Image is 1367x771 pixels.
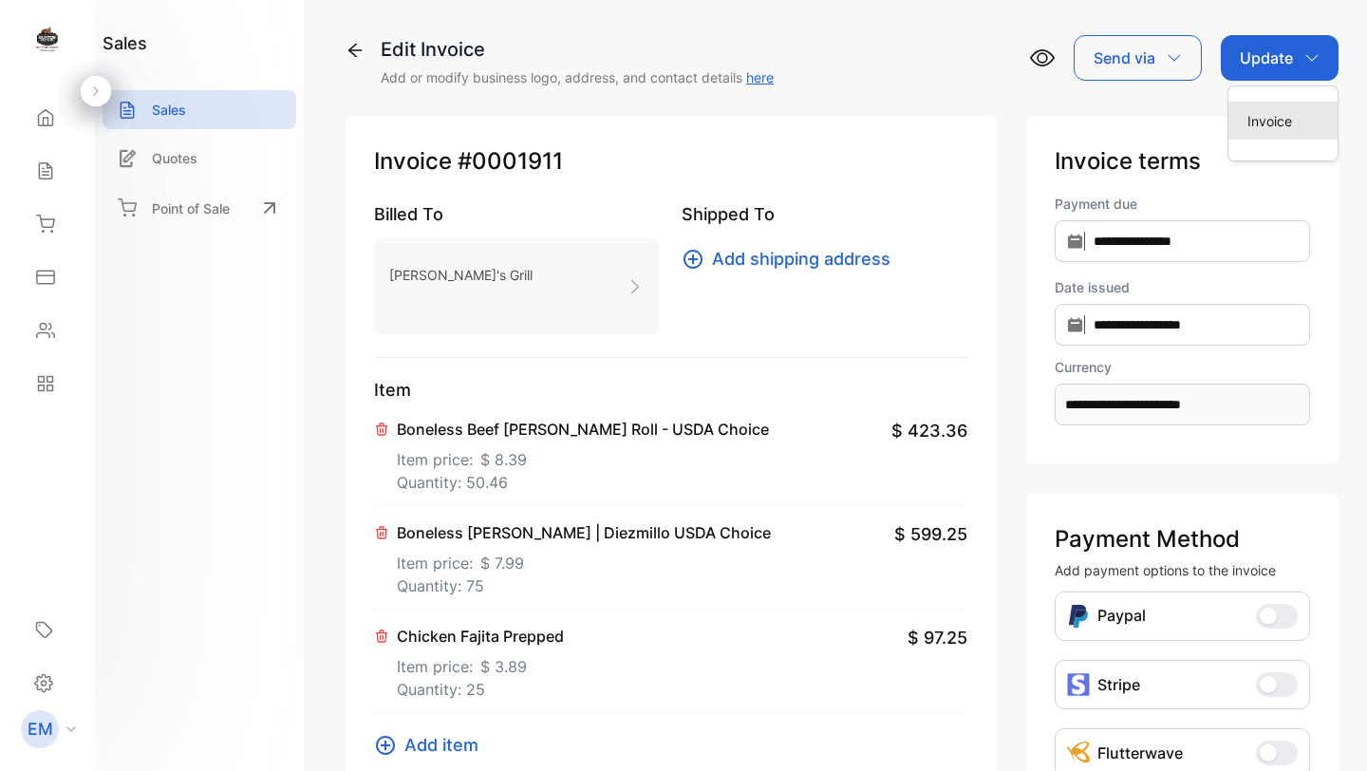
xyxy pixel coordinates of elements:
a: Quotes [103,139,296,178]
span: #0001911 [458,144,563,179]
img: Icon [1067,742,1090,764]
span: $ 7.99 [480,552,524,574]
p: Paypal [1097,604,1146,629]
p: Send via [1094,47,1155,69]
img: Icon [1067,604,1090,629]
span: $ 97.25 [908,625,967,650]
span: $ 3.89 [480,655,527,678]
p: Item price: [397,544,771,574]
p: Invoice terms [1055,144,1310,179]
label: Payment due [1055,194,1310,214]
p: Chicken Fajita Prepped [397,625,564,648]
a: Point of Sale [103,187,296,229]
p: Item price: [397,441,769,471]
span: $ 599.25 [894,521,967,547]
p: Point of Sale [152,198,230,218]
img: icon [1067,673,1090,696]
p: Stripe [1097,673,1140,696]
a: here [746,69,774,85]
p: Add payment options to the invoice [1055,560,1310,580]
p: Item price: [397,648,564,678]
div: New messages notification [54,3,77,26]
label: Date issued [1055,277,1310,297]
p: Flutterwave [1097,742,1183,764]
div: Invoice [1228,102,1338,140]
img: logo [33,25,62,53]
button: Update [1221,35,1339,81]
h1: sales [103,30,147,56]
a: Sales [103,90,296,129]
label: Currency [1055,357,1310,377]
p: Invoice [374,144,967,179]
p: Payment Method [1055,522,1310,556]
p: Update [1240,47,1293,69]
button: Add shipping address [682,246,902,272]
p: EM [28,717,53,742]
p: Item [374,377,967,403]
span: $ 8.39 [480,448,527,471]
div: Edit Invoice [381,35,774,64]
span: Add shipping address [712,246,890,272]
p: Add or modify business logo, address, and contact details [381,67,774,87]
button: Add item [374,732,490,758]
p: Quantity: 50.46 [397,471,769,494]
p: Billed To [374,201,659,227]
button: Open LiveChat chat widget [15,8,72,65]
button: Send via [1074,35,1202,81]
p: [PERSON_NAME]'s Grill [389,261,533,289]
p: Boneless [PERSON_NAME] | Diezmillo USDA Choice [397,521,771,544]
p: Sales [152,100,186,120]
span: $ 423.36 [891,418,967,443]
span: Add item [404,732,478,758]
p: Quotes [152,148,197,168]
p: Quantity: 25 [397,678,564,701]
p: Quantity: 75 [397,574,771,597]
p: Boneless Beef [PERSON_NAME] Roll - USDA Choice [397,418,769,441]
p: Shipped To [682,201,966,227]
